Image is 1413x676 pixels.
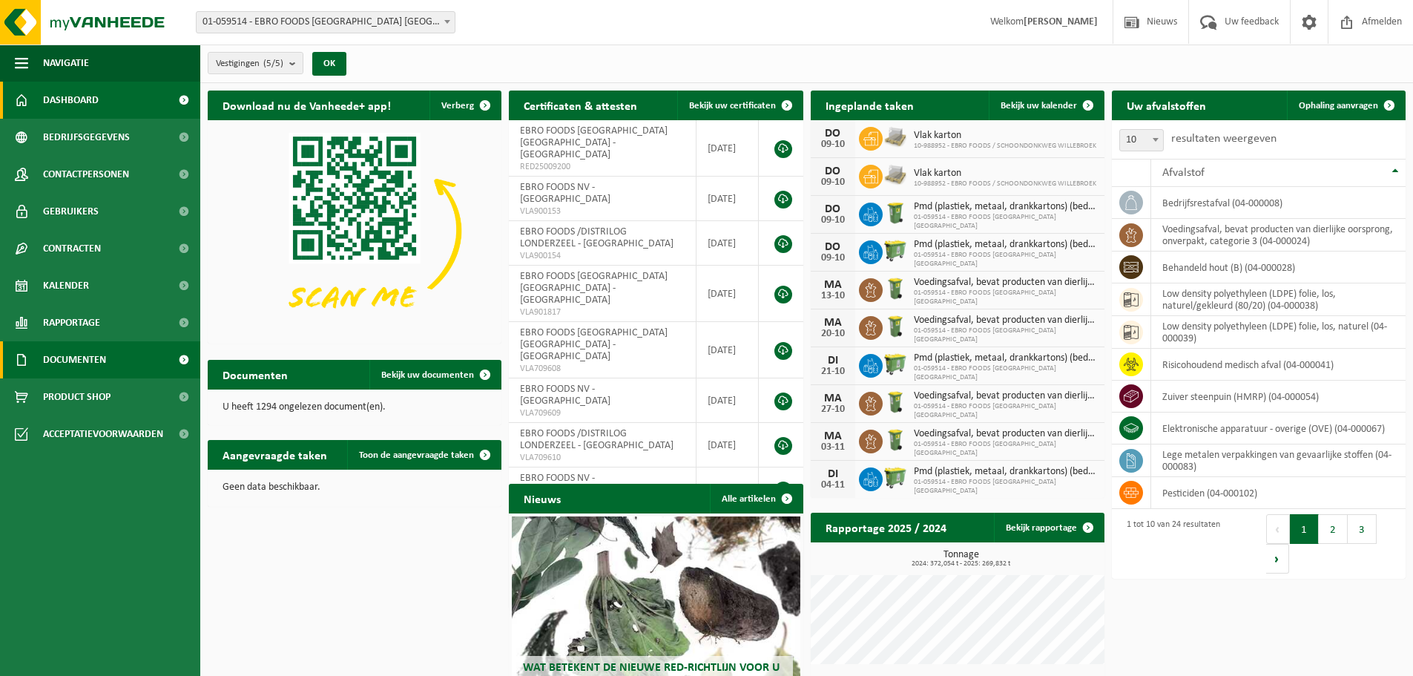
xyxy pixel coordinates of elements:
[677,91,802,120] a: Bekijk uw certificaten
[223,402,487,413] p: U heeft 1294 ongelezen document(en).
[883,390,908,415] img: WB-0140-HPE-GN-50
[520,271,668,306] span: EBRO FOODS [GEOGRAPHIC_DATA] [GEOGRAPHIC_DATA] - [GEOGRAPHIC_DATA]
[818,140,848,150] div: 09-10
[43,230,101,267] span: Contracten
[520,306,684,318] span: VLA901817
[520,452,684,464] span: VLA709610
[818,241,848,253] div: DO
[818,279,848,291] div: MA
[989,91,1103,120] a: Bekijk uw kalender
[520,473,610,496] span: EBRO FOODS NV - [GEOGRAPHIC_DATA]
[818,430,848,442] div: MA
[818,367,848,377] div: 21-10
[1290,514,1319,544] button: 1
[520,161,684,173] span: RED25009200
[818,215,848,226] div: 09-10
[263,59,283,68] count: (5/5)
[1119,129,1164,151] span: 10
[208,52,303,74] button: Vestigingen(5/5)
[1299,101,1378,111] span: Ophaling aanvragen
[208,360,303,389] h2: Documenten
[208,440,342,469] h2: Aangevraagde taken
[223,482,487,493] p: Geen data beschikbaar.
[811,513,961,542] h2: Rapportage 2025 / 2024
[520,182,610,205] span: EBRO FOODS NV - [GEOGRAPHIC_DATA]
[43,416,163,453] span: Acceptatievoorwaarden
[429,91,500,120] button: Verberg
[914,390,1097,402] span: Voedingsafval, bevat producten van dierlijke oorsprong, onverpakt, categorie 3
[696,221,760,266] td: [DATE]
[818,329,848,339] div: 20-10
[818,550,1104,568] h3: Tonnage
[818,291,848,301] div: 13-10
[914,213,1097,231] span: 01-059514 - EBRO FOODS [GEOGRAPHIC_DATA] [GEOGRAPHIC_DATA]
[43,193,99,230] span: Gebruikers
[818,442,848,453] div: 03-11
[696,266,760,322] td: [DATE]
[1151,219,1406,252] td: voedingsafval, bevat producten van dierlijke oorsprong, onverpakt, categorie 3 (04-000024)
[43,82,99,119] span: Dashboard
[520,226,673,249] span: EBRO FOODS /DISTRILOG LONDERZEEL - [GEOGRAPHIC_DATA]
[359,450,474,460] span: Toon de aangevraagde taken
[818,253,848,263] div: 09-10
[43,341,106,378] span: Documenten
[994,513,1103,542] a: Bekijk rapportage
[520,206,684,217] span: VLA900153
[696,120,760,177] td: [DATE]
[883,465,908,490] img: WB-0660-HPE-GN-50
[1024,16,1098,27] strong: [PERSON_NAME]
[1001,101,1077,111] span: Bekijk uw kalender
[196,11,455,33] span: 01-059514 - EBRO FOODS BELGIUM NV - MERKSEM
[914,428,1097,440] span: Voedingsafval, bevat producten van dierlijke oorsprong, onverpakt, categorie 3
[312,52,346,76] button: OK
[818,404,848,415] div: 27-10
[1266,544,1289,574] button: Next
[818,128,848,140] div: DO
[1287,91,1404,120] a: Ophaling aanvragen
[914,478,1097,496] span: 01-059514 - EBRO FOODS [GEOGRAPHIC_DATA] [GEOGRAPHIC_DATA]
[43,156,129,193] span: Contactpersonen
[914,440,1097,458] span: 01-059514 - EBRO FOODS [GEOGRAPHIC_DATA] [GEOGRAPHIC_DATA]
[883,238,908,263] img: WB-0660-HPE-GN-50
[818,560,1104,568] span: 2024: 372,054 t - 2025: 269,832 t
[818,317,848,329] div: MA
[347,440,500,470] a: Toon de aangevraagde taken
[818,468,848,480] div: DI
[43,267,89,304] span: Kalender
[883,276,908,301] img: WB-0140-HPE-GN-50
[1348,514,1377,544] button: 3
[1151,444,1406,477] td: lege metalen verpakkingen van gevaarlijke stoffen (04-000083)
[1151,283,1406,316] td: low density polyethyleen (LDPE) folie, los, naturel/gekleurd (80/20) (04-000038)
[818,203,848,215] div: DO
[1151,349,1406,381] td: risicohoudend medisch afval (04-000041)
[520,125,668,160] span: EBRO FOODS [GEOGRAPHIC_DATA] [GEOGRAPHIC_DATA] - [GEOGRAPHIC_DATA]
[818,177,848,188] div: 09-10
[914,180,1096,188] span: 10-988952 - EBRO FOODS / SCHOONDONKWEG WILLEBROEK
[509,91,652,119] h2: Certificaten & attesten
[883,427,908,453] img: WB-0140-HPE-GN-50
[1151,187,1406,219] td: bedrijfsrestafval (04-000008)
[696,177,760,221] td: [DATE]
[811,91,929,119] h2: Ingeplande taken
[914,201,1097,213] span: Pmd (plastiek, metaal, drankkartons) (bedrijven)
[710,484,802,513] a: Alle artikelen
[520,327,668,362] span: EBRO FOODS [GEOGRAPHIC_DATA] [GEOGRAPHIC_DATA] - [GEOGRAPHIC_DATA]
[520,363,684,375] span: VLA709608
[914,326,1097,344] span: 01-059514 - EBRO FOODS [GEOGRAPHIC_DATA] [GEOGRAPHIC_DATA]
[1151,252,1406,283] td: behandeld hout (B) (04-000028)
[818,165,848,177] div: DO
[914,277,1097,289] span: Voedingsafval, bevat producten van dierlijke oorsprong, onverpakt, categorie 3
[1171,133,1277,145] label: resultaten weergeven
[208,120,501,341] img: Download de VHEPlus App
[696,423,760,467] td: [DATE]
[914,130,1096,142] span: Vlak karton
[520,428,673,451] span: EBRO FOODS /DISTRILOG LONDERZEEL - [GEOGRAPHIC_DATA]
[1151,381,1406,413] td: zuiver steenpuin (HMRP) (04-000054)
[197,12,455,33] span: 01-059514 - EBRO FOODS BELGIUM NV - MERKSEM
[1266,514,1290,544] button: Previous
[381,370,474,380] span: Bekijk uw documenten
[43,378,111,416] span: Product Shop
[208,91,406,119] h2: Download nu de Vanheede+ app!
[883,200,908,226] img: WB-0240-HPE-GN-50
[441,101,474,111] span: Verberg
